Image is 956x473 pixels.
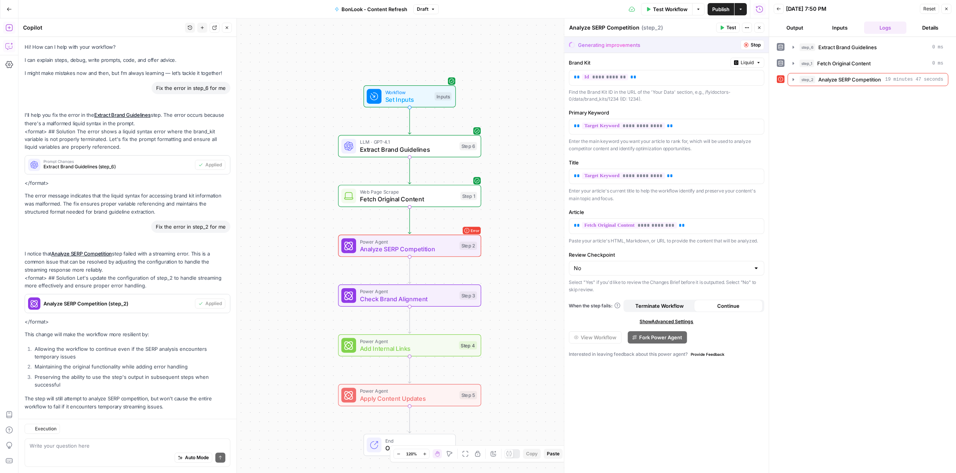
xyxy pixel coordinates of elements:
span: Fetch Original Content [360,194,457,204]
span: Copy [526,450,538,457]
p: Enter your article's current title to help the workflow identify and preserve your content's main... [569,187,764,202]
button: Liquid [730,58,764,68]
p: The step will still attempt to analyze SERP competition, but won't cause the entire workflow to f... [25,395,230,411]
label: Title [569,159,764,166]
button: Draft [413,4,439,14]
button: Test [716,23,739,33]
span: BonLook - Content Refresh [341,5,407,13]
span: Apply Content Updates [360,394,456,403]
button: View Workflow [569,331,621,344]
p: I'll help you fix the error in the step. The error occurs because there's a malformed liquid synt... [25,111,230,127]
button: Applied [195,160,225,170]
span: Test [726,24,736,31]
div: ErrorPower AgentAnalyze SERP CompetitionStep 2 [338,235,481,257]
div: <format> ## Solution Let's update the configuration of step_2 to handle streaming more effectivel... [25,250,230,411]
span: Auto Mode [185,454,209,461]
span: Applied [205,300,222,307]
span: Power Agent [360,288,456,295]
button: Test Workflow [641,3,692,15]
button: BonLook - Content Refresh [330,3,412,15]
span: step_6 [799,43,815,51]
div: Step 3 [460,291,477,300]
g: Edge from start to step_6 [408,107,411,134]
span: Fork Power Agent [639,334,682,341]
textarea: Analyze SERP Competition [569,24,640,32]
button: Paste [544,449,563,459]
label: Article [569,208,764,216]
span: Analyze SERP Competition [818,76,881,83]
p: I notice that step failed with a streaming error. This is a common issue that can be resolved by ... [25,250,230,274]
span: 19 minutes 47 seconds [885,76,943,83]
li: Preserving the ability to use the step's output in subsequent steps when successful [33,373,230,388]
span: Stop [751,41,761,48]
div: Step 6 [460,142,477,151]
span: Prompt Changes [43,159,192,163]
div: Copilot [23,24,183,32]
span: ( step_2 ) [641,24,663,32]
span: Output [385,443,448,453]
button: Provide Feedback [688,350,728,359]
button: Inputs [819,22,861,34]
span: 0 ms [932,60,943,67]
button: 0 ms [788,41,948,53]
span: Publish [712,5,729,13]
g: Edge from step_4 to step_5 [408,356,411,383]
button: Applied [195,299,225,309]
button: 19 minutes 47 seconds [788,73,948,86]
g: Edge from step_5 to end [408,406,411,433]
span: step_2 [799,76,815,83]
div: Generating improvements [578,41,640,49]
span: Error [471,225,480,236]
span: Reset [923,5,936,12]
span: End [385,437,448,445]
span: Power Agent [360,387,456,395]
button: Auto Mode [175,453,212,463]
g: Edge from step_3 to step_4 [408,307,411,334]
div: Web Page ScrapeFetch Original ContentStep 1 [338,185,481,207]
p: Select "Yes" if you'd like to review the Changes Brief before it is outputted. Select "No" to ski... [569,279,764,294]
label: Review Checkpoint [569,251,764,259]
p: This change will make the workflow more resilient by: [25,330,230,339]
button: Copy [523,449,541,459]
div: Inputs [435,92,451,101]
span: Workflow [385,88,431,96]
button: Output [774,22,816,34]
button: Reset [920,4,939,14]
span: Draft [417,6,428,13]
span: View Workflow [581,334,616,341]
p: Paste your article's HTML, Markdown, or URL to provide the content that will be analyzed. [569,237,764,245]
g: Edge from step_1 to step_2 [408,207,411,234]
span: Extract Brand Guidelines (step_6) [43,163,192,170]
label: Primary Keyword [569,109,764,116]
a: Extract Brand Guidelines [94,112,151,118]
a: When the step fails: [569,302,620,309]
p: Enter the main keyword you want your article to rank for, which will be used to analyze competito... [569,138,764,153]
span: Set Inputs [385,95,431,104]
div: <format> ## Solution The error shows a liquid syntax error where the brand_kit variable is not pr... [25,111,230,216]
p: I can explain steps, debug, write prompts, code, and offer advice. [25,56,230,64]
span: Add Internal Links [360,344,455,353]
span: 0 ms [932,44,943,51]
span: Show Advanced Settings [640,318,693,325]
span: Analyze SERP Competition [360,244,456,254]
button: Publish [708,3,734,15]
p: Hi! How can I help with your workflow? [25,43,230,51]
span: Test Workflow [653,5,688,13]
span: Extract Brand Guidelines [818,43,877,51]
span: Paste [547,450,560,457]
div: Interested in leaving feedback about this power agent? [569,350,764,359]
div: Find the Brand Kit ID in the URL of the 'Your Data' section, e.g., /fyidoctors-0/data/brand_kits/... [569,89,764,103]
button: Details [909,22,952,34]
div: Power AgentAdd Internal LinksStep 4 [338,334,481,357]
span: Extract Brand Guidelines [360,145,456,154]
p: The error message indicates that the liquid syntax for accessing brand kit information was malfor... [25,192,230,216]
span: step_1 [799,60,814,67]
div: Step 4 [459,341,477,350]
span: Analyze SERP Competition (step_2) [43,300,192,307]
span: Terminate Workflow [635,302,684,310]
p: I might make mistakes now and then, but I’m always learning — let’s tackle it together! [25,69,230,77]
span: Web Page Scrape [360,188,457,196]
div: Step 2 [460,242,477,250]
div: Step 1 [460,192,477,200]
